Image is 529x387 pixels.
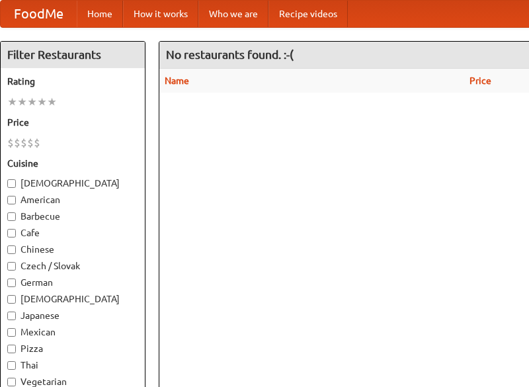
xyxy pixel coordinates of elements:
a: Price [469,75,491,86]
li: ★ [37,95,47,109]
li: $ [27,136,34,150]
li: $ [14,136,20,150]
label: Japanese [7,309,138,322]
label: Chinese [7,243,138,256]
li: $ [7,136,14,150]
h5: Cuisine [7,157,138,170]
input: Barbecue [7,212,16,221]
label: Thai [7,359,138,372]
input: [DEMOGRAPHIC_DATA] [7,295,16,304]
input: Cafe [7,229,16,237]
h5: Rating [7,75,138,88]
li: ★ [27,95,37,109]
input: Chinese [7,245,16,254]
input: Czech / Slovak [7,262,16,271]
input: Mexican [7,328,16,337]
a: Home [77,1,123,27]
h5: Price [7,116,138,129]
a: How it works [123,1,198,27]
input: Vegetarian [7,378,16,386]
label: Czech / Slovak [7,259,138,273]
input: Thai [7,361,16,370]
ng-pluralize: No restaurants found. :-( [166,48,294,61]
input: [DEMOGRAPHIC_DATA] [7,179,16,188]
label: Barbecue [7,210,138,223]
a: Recipe videos [268,1,348,27]
label: Mexican [7,325,138,339]
label: American [7,193,138,206]
a: Who we are [198,1,268,27]
label: [DEMOGRAPHIC_DATA] [7,292,138,306]
li: $ [34,136,40,150]
h4: Filter Restaurants [1,42,145,68]
input: American [7,196,16,204]
label: Cafe [7,226,138,239]
label: [DEMOGRAPHIC_DATA] [7,177,138,190]
label: German [7,276,138,289]
li: ★ [17,95,27,109]
li: ★ [7,95,17,109]
li: ★ [47,95,57,109]
label: Pizza [7,342,138,355]
input: Japanese [7,312,16,320]
input: Pizza [7,345,16,353]
a: FoodMe [1,1,77,27]
a: Name [165,75,189,86]
input: German [7,279,16,287]
li: $ [20,136,27,150]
